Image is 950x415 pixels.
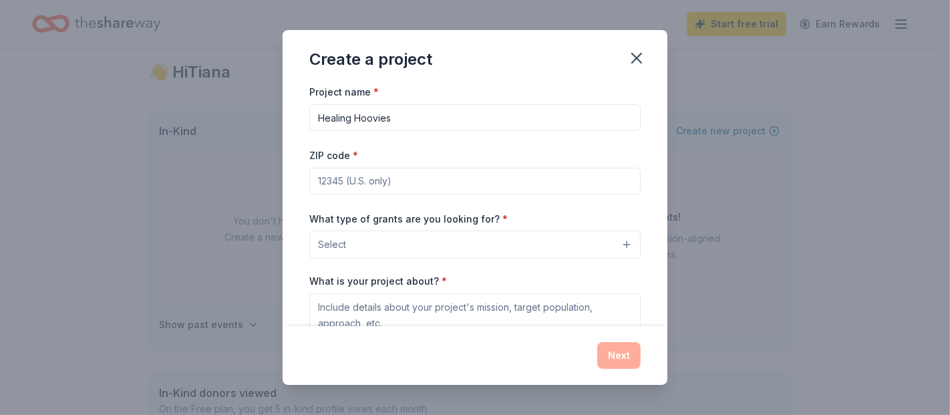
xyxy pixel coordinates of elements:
label: What is your project about? [309,275,447,288]
button: Select [309,231,641,259]
label: What type of grants are you looking for? [309,213,508,226]
input: 12345 (U.S. only) [309,168,641,194]
label: Project name [309,86,379,99]
span: Select [318,237,346,253]
div: Create a project [309,49,432,70]
input: After school program [309,104,641,131]
label: ZIP code [309,149,358,162]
